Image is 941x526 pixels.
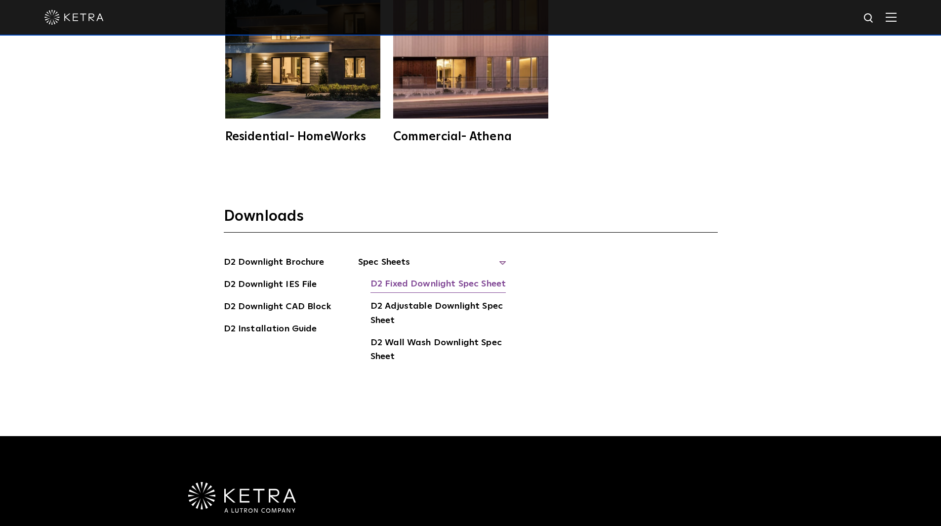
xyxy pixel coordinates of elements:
a: D2 Downlight IES File [224,278,317,293]
img: Hamburger%20Nav.svg [886,12,897,22]
a: D2 Adjustable Downlight Spec Sheet [370,299,506,329]
img: search icon [863,12,875,25]
div: Commercial- Athena [393,131,548,143]
a: D2 Wall Wash Downlight Spec Sheet [370,336,506,366]
a: D2 Downlight CAD Block [224,300,331,316]
span: Spec Sheets [358,255,506,277]
a: D2 Fixed Downlight Spec Sheet [370,277,506,293]
div: Residential- HomeWorks [225,131,380,143]
img: ketra-logo-2019-white [44,10,104,25]
a: D2 Installation Guide [224,322,317,338]
img: Ketra-aLutronCo_White_RGB [188,482,296,513]
a: D2 Downlight Brochure [224,255,325,271]
h3: Downloads [224,207,718,233]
